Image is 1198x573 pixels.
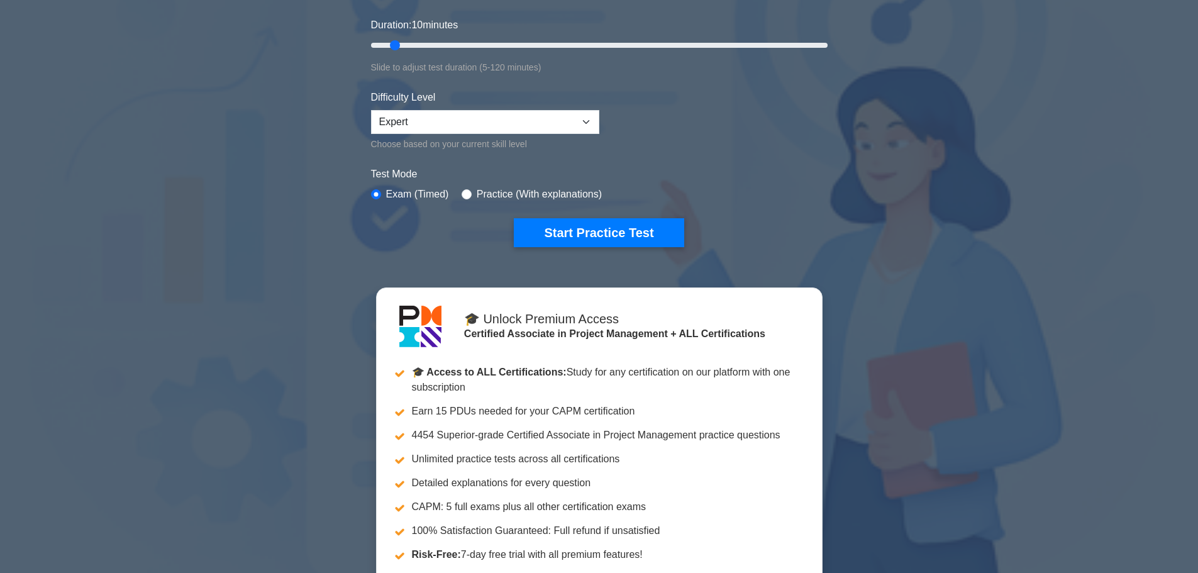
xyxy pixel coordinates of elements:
label: Difficulty Level [371,90,436,105]
div: Slide to adjust test duration (5-120 minutes) [371,60,828,75]
div: Choose based on your current skill level [371,136,599,152]
label: Exam (Timed) [386,187,449,202]
label: Test Mode [371,167,828,182]
span: 10 [411,19,423,30]
button: Start Practice Test [514,218,684,247]
label: Duration: minutes [371,18,458,33]
label: Practice (With explanations) [477,187,602,202]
